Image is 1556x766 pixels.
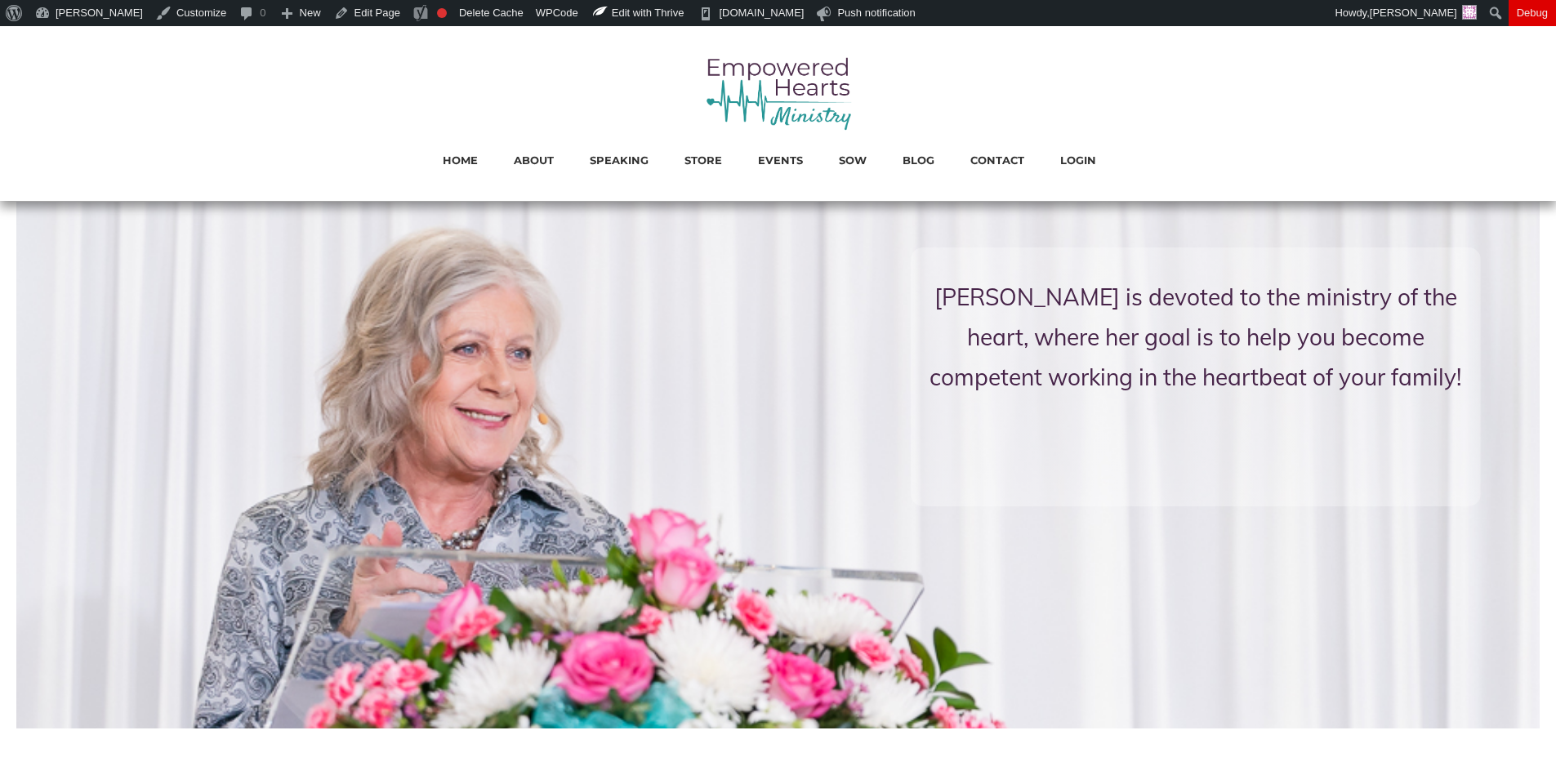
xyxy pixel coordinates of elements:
a: EVENTS [758,149,803,171]
div: Focus keyphrase not set [437,8,447,18]
a: CONTACT [970,149,1024,171]
a: SPEAKING [590,149,649,171]
p: [PERSON_NAME] is devoted to the ministry of the heart, where her goal is to help you become compe... [928,265,1463,409]
span: [PERSON_NAME] [1370,7,1457,19]
a: BLOG [903,149,934,171]
a: LOGIN [1060,149,1096,171]
a: SOW [839,149,867,171]
img: empowered hearts ministry [705,55,852,131]
a: STORE [684,149,722,171]
a: ABOUT [514,149,554,171]
a: HOME [443,149,478,171]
